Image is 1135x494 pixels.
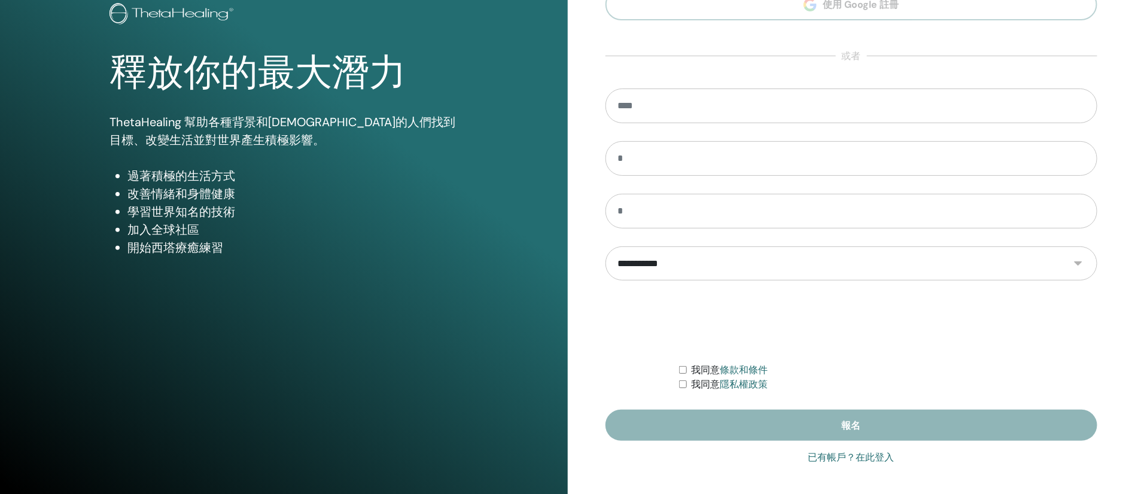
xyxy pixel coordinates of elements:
[109,51,406,94] font: 釋放你的最大潛力
[692,379,720,390] font: 我同意
[808,450,894,465] a: 已有帳戶？在此登入
[760,298,942,345] iframe: 驗證碼
[109,114,455,148] font: ThetaHealing 幫助各種背景和[DEMOGRAPHIC_DATA]的人們找到目標、改變生活並對世界產生積極影響。
[842,50,861,62] font: 或者
[720,379,768,390] a: 隱私權政策
[127,186,235,202] font: 改善情緒和身體健康
[127,222,199,237] font: 加入全球社區
[127,240,223,255] font: 開始西塔療癒練習
[808,452,894,463] font: 已有帳戶？在此登入
[692,364,720,376] font: 我同意
[720,364,768,376] a: 條款和條件
[127,168,235,184] font: 過著積極的生活方式
[127,204,235,219] font: 學習世界知名的技術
